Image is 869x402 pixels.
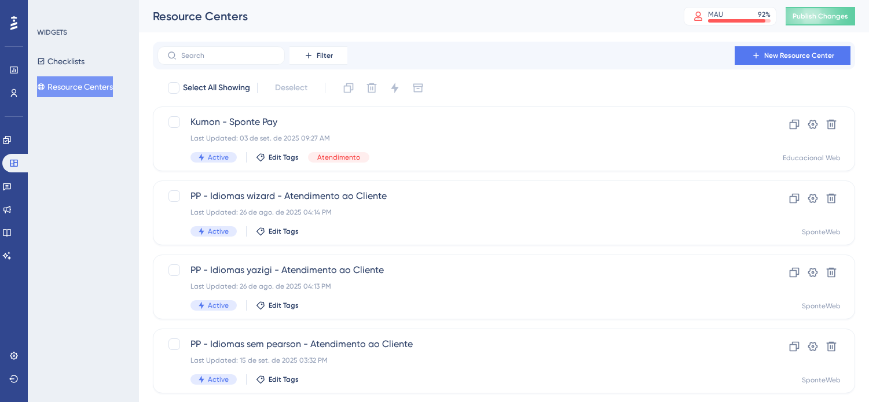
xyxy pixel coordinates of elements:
span: Select All Showing [183,81,250,95]
button: Edit Tags [256,153,299,162]
span: Active [208,301,229,310]
span: Kumon - Sponte Pay [190,115,725,129]
span: Edit Tags [269,301,299,310]
button: Checklists [37,51,85,72]
div: WIDGETS [37,28,67,37]
button: Resource Centers [37,76,113,97]
div: Last Updated: 15 de set. de 2025 03:32 PM [190,356,725,365]
button: Deselect [265,78,318,98]
div: Last Updated: 03 de set. de 2025 09:27 AM [190,134,725,143]
span: Edit Tags [269,153,299,162]
button: New Resource Center [735,46,850,65]
span: Active [208,227,229,236]
div: Resource Centers [153,8,655,24]
div: Last Updated: 26 de ago. de 2025 04:14 PM [190,208,725,217]
div: Educacional Web [783,153,841,163]
span: Publish Changes [793,12,848,21]
span: PP - Idiomas sem pearson - Atendimento ao Cliente [190,337,725,351]
div: 92 % [758,10,771,19]
span: PP - Idiomas yazigi - Atendimento ao Cliente [190,263,725,277]
button: Edit Tags [256,227,299,236]
div: Last Updated: 26 de ago. de 2025 04:13 PM [190,282,725,291]
span: New Resource Center [764,51,834,60]
iframe: UserGuiding AI Assistant Launcher [820,356,855,391]
div: MAU [708,10,723,19]
div: SponteWeb [802,227,841,237]
span: Atendimento [317,153,360,162]
input: Search [181,51,275,60]
span: Deselect [275,81,307,95]
span: Active [208,153,229,162]
button: Edit Tags [256,375,299,384]
span: Filter [317,51,333,60]
button: Publish Changes [786,7,855,25]
button: Filter [289,46,347,65]
button: Edit Tags [256,301,299,310]
span: PP - Idiomas wizard - Atendimento ao Cliente [190,189,725,203]
div: SponteWeb [802,375,841,385]
span: Edit Tags [269,375,299,384]
span: Active [208,375,229,384]
div: SponteWeb [802,301,841,311]
span: Edit Tags [269,227,299,236]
